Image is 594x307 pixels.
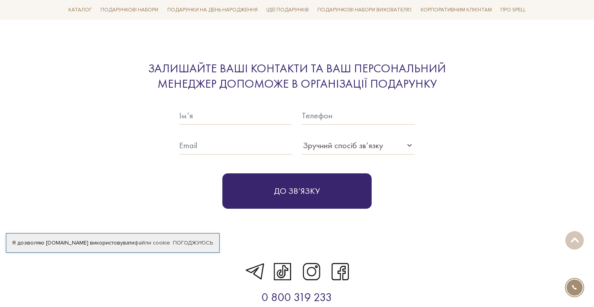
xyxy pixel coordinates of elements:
a: facebook [328,261,353,283]
a: instagram [299,261,324,283]
a: Погоджуюсь [173,239,213,246]
button: До зв‘язку [222,173,372,209]
input: Телефон [302,107,415,125]
a: tik-tok [270,261,295,283]
input: Ім’я [179,107,292,125]
a: telegram [242,261,266,283]
a: Подарункові набори [97,4,161,16]
a: Подарункові набори вихователю [314,3,415,17]
a: Корпоративним клієнтам [418,3,495,17]
a: файли cookie [134,239,170,246]
div: Зручний спосіб зв’язку [303,139,383,152]
a: Ідеї подарунків [263,4,312,16]
input: Email [179,136,292,154]
a: Каталог [65,4,95,16]
div: Я дозволяю [DOMAIN_NAME] використовувати [6,239,219,246]
a: 0 800 319 233 [262,290,332,305]
a: Про Spell [497,4,529,16]
div: Залишайте ваші контакти та ваш персональний менеджер допоможе в організації подарунку [116,61,478,92]
a: Подарунки на День народження [164,4,261,16]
